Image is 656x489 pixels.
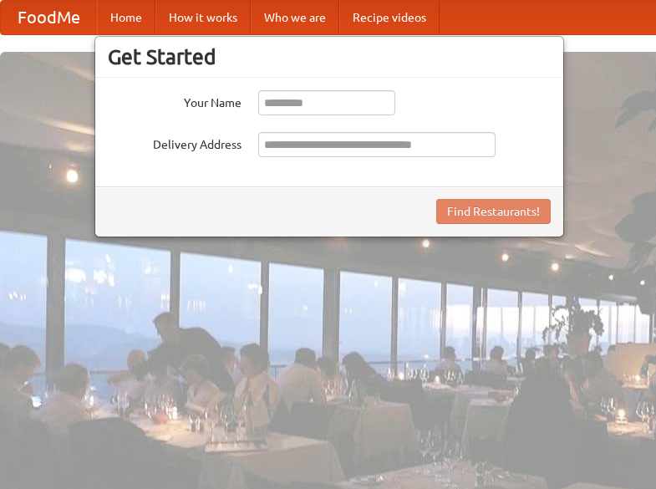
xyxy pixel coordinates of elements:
[108,132,242,153] label: Delivery Address
[339,1,440,34] a: Recipe videos
[1,1,97,34] a: FoodMe
[108,44,551,69] h3: Get Started
[97,1,155,34] a: Home
[108,90,242,111] label: Your Name
[155,1,251,34] a: How it works
[436,199,551,224] button: Find Restaurants!
[251,1,339,34] a: Who we are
